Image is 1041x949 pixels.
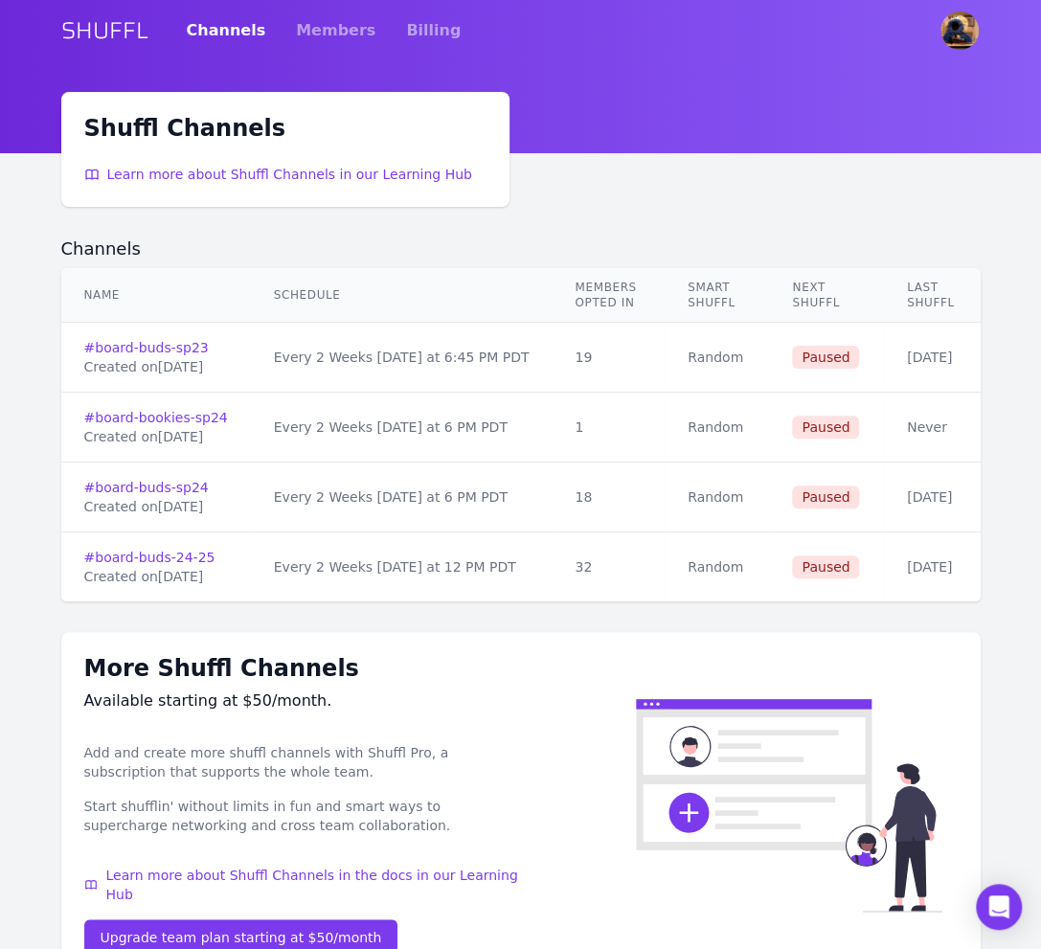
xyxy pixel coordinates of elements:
div: Upgrade team plan starting at $50/month [101,928,382,947]
img: Irene Joo [940,11,979,50]
span: Paused [792,486,859,508]
div: Created on [DATE] [84,497,228,516]
div: Open Intercom Messenger [976,884,1022,930]
a: Channels [187,4,266,57]
a: #board-buds-24-25 [84,548,228,567]
a: Members [296,4,375,57]
h1: More Shuffl Channels [84,655,521,682]
p: Start shufflin' without limits in fun and smart ways to supercharge networking and cross team col... [84,797,521,835]
h2: Channels [61,237,981,260]
a: Learn more about Shuffl Channels in our Learning Hub [84,165,472,184]
span: Learn more about Shuffl Channels in the docs in our Learning Hub [105,866,520,904]
span: Paused [792,346,859,369]
th: Last Shuffl [884,268,981,323]
th: Schedule [251,268,553,323]
th: Name [61,268,251,323]
div: [DATE] [907,487,958,507]
td: 19 [552,323,665,393]
td: 1 [552,393,665,463]
div: [DATE] [907,348,958,367]
div: Available starting at $50/month. [84,689,521,712]
a: #board-bookies-sp24 [84,408,228,427]
td: 32 [552,532,665,602]
td: Every 2 Weeks [DATE] at 6 PM PDT [251,393,553,463]
th: Smart Shuffl [665,268,769,323]
td: Random [665,463,769,532]
div: Created on [DATE] [84,567,228,586]
th: Next Shuffl [769,268,884,323]
td: Every 2 Weeks [DATE] at 6 PM PDT [251,463,553,532]
div: Created on [DATE] [84,427,228,446]
td: 18 [552,463,665,532]
a: #board-buds-sp24 [84,478,228,497]
a: SHUFFL [61,15,148,46]
a: Billing [406,4,461,57]
td: Random [665,532,769,602]
div: [DATE] [907,557,958,576]
td: Random [665,323,769,393]
div: Created on [DATE] [84,357,228,376]
td: Every 2 Weeks [DATE] at 6:45 PM PDT [251,323,553,393]
button: User menu [939,10,981,52]
a: Learn more about Shuffl Channels in the docs in our Learning Hub [84,866,521,904]
h1: Shuffl Channels [84,115,472,142]
a: #board-buds-sp23 [84,338,228,357]
span: Learn more about Shuffl Channels in our Learning Hub [107,165,472,184]
td: Random [665,393,769,463]
div: Never [907,418,958,437]
p: Add and create more shuffl channels with Shuffl Pro, a subscription that supports the whole team. [84,743,521,781]
span: Paused [792,416,859,439]
td: Every 2 Weeks [DATE] at 12 PM PDT [251,532,553,602]
span: Paused [792,555,859,578]
th: Members Opted In [552,268,665,323]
